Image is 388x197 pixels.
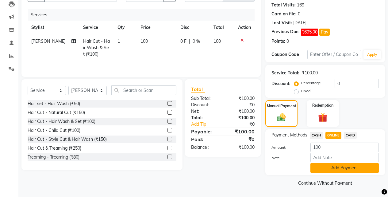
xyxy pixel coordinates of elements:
label: Manual Payment [267,103,296,109]
div: Service Total: [271,70,299,76]
div: ₹0 [223,102,259,108]
span: 1 [117,38,120,44]
div: Hair Cut & Treaming (₹250) [28,145,81,152]
button: Add Payment [310,163,379,173]
div: ₹100.00 [223,95,259,102]
a: Add Tip [186,121,229,128]
a: Continue Without Payment [267,180,384,187]
div: ₹0 [229,121,259,128]
input: Amount [310,143,379,152]
div: Services [28,9,259,21]
div: ₹100.00 [223,108,259,115]
div: Coupon Code [271,51,307,58]
div: Hair Cut - Natural Cut (₹150) [28,109,85,116]
span: CARD [344,132,357,139]
div: Balance : [186,144,223,151]
span: [PERSON_NAME] [31,38,66,44]
div: 169 [297,2,304,8]
button: Apply [363,50,381,59]
th: Price [137,21,177,34]
label: Note: [267,155,306,161]
span: | [189,38,190,45]
span: Total [191,86,205,93]
div: ₹100.00 [223,144,259,151]
div: Net: [186,108,223,115]
th: Stylist [28,21,79,34]
div: ₹100.00 [223,128,259,135]
div: Card on file: [271,11,297,17]
span: ₹695.00 [301,29,318,36]
div: Sub Total: [186,95,223,102]
th: Action [234,21,255,34]
div: 0 [286,38,289,45]
span: Payment Methods [271,132,307,138]
th: Service [79,21,114,34]
span: 100 [213,38,221,44]
label: Fixed [301,88,310,94]
input: Add Note [310,153,379,162]
div: Payable: [186,128,223,135]
div: ₹100.00 [223,115,259,121]
div: ₹100.00 [302,70,318,76]
div: Treaming - Treaming (₹80) [28,154,79,160]
div: Points: [271,38,285,45]
span: 0 F [180,38,186,45]
span: CASH [310,132,323,139]
span: Hair Cut - Hair Wash & Set (₹100) [83,38,110,57]
div: Hair Cut - Child Cut (₹100) [28,127,80,134]
input: Search or Scan [111,85,176,95]
div: Hair set - Hair Wash (₹50) [28,100,80,107]
label: Amount: [267,145,306,150]
label: Percentage [301,80,321,86]
button: Pay [319,29,330,36]
img: _cash.svg [275,112,289,122]
img: _gift.svg [315,112,330,123]
div: Total Visits: [271,2,296,8]
input: Enter Offer / Coupon Code [307,50,361,59]
div: Last Visit: [271,20,292,26]
th: Qty [114,21,137,34]
span: 100 [140,38,148,44]
div: Total: [186,115,223,121]
span: ONLINE [325,132,341,139]
div: Hair Cut - Style Cut & Hair Wash (₹150) [28,136,107,143]
th: Disc [177,21,210,34]
div: ₹0 [223,136,259,143]
div: [DATE] [293,20,306,26]
th: Total [210,21,234,34]
div: Previous Due: [271,29,300,36]
div: Hair Cut - Hair Wash & Set (₹100) [28,118,95,125]
label: Redemption [312,103,333,108]
div: Paid: [186,136,223,143]
div: Discount: [186,102,223,108]
div: 0 [298,11,300,17]
div: Discount: [271,81,290,87]
span: 0 % [193,38,200,45]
